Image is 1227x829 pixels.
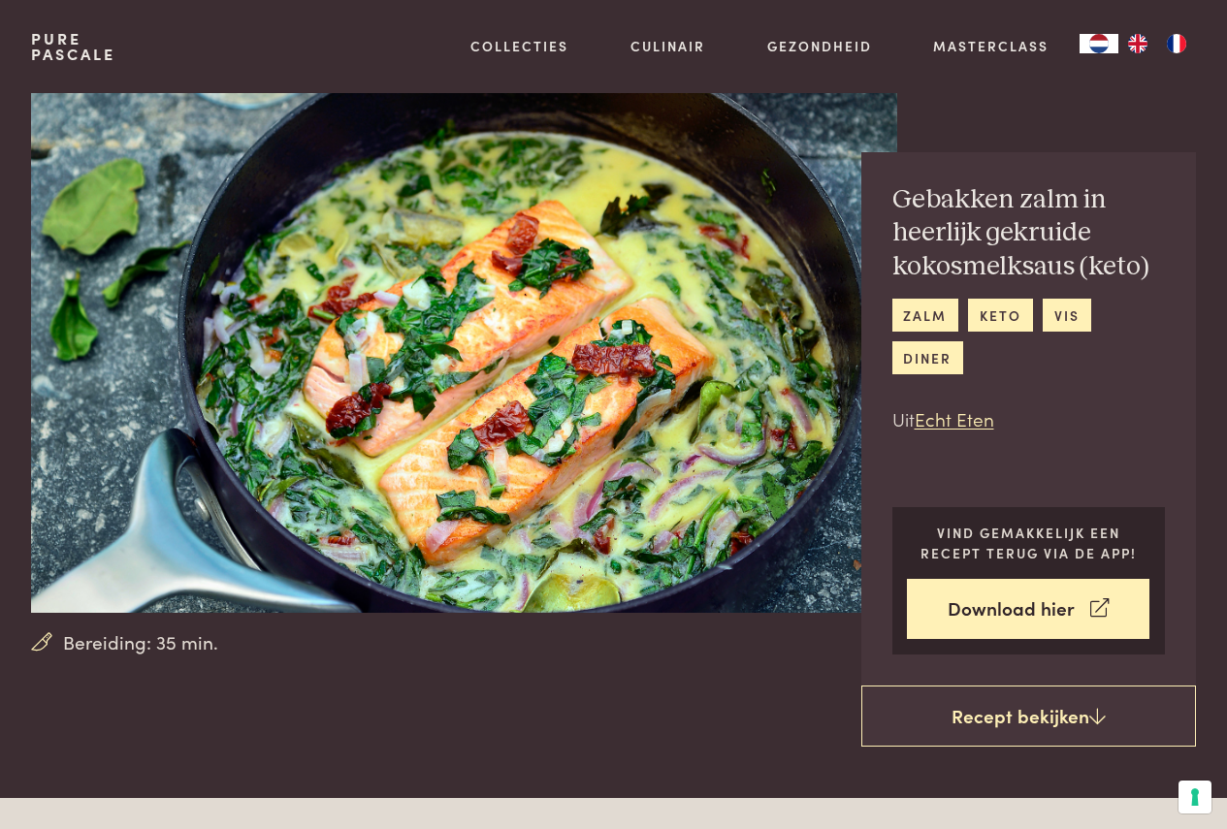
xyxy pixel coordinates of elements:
aside: Language selected: Nederlands [1080,34,1196,53]
a: EN [1118,34,1157,53]
img: Gebakken zalm in heerlijk gekruide kokosmelksaus (keto) [31,93,897,613]
a: Collecties [470,36,568,56]
a: Masterclass [933,36,1049,56]
span: Bereiding: 35 min. [63,628,218,656]
a: vis [1043,299,1090,331]
div: Language [1080,34,1118,53]
a: Echt Eten [915,405,994,431]
button: Uw voorkeuren voor toestemming voor trackingtechnologieën [1179,781,1211,813]
a: diner [892,341,963,373]
ul: Language list [1118,34,1196,53]
a: Culinair [630,36,705,56]
a: FR [1157,34,1196,53]
a: Recept bekijken [861,686,1197,748]
h2: Gebakken zalm in heerlijk gekruide kokosmelksaus (keto) [892,183,1166,284]
a: keto [968,299,1032,331]
p: Vind gemakkelijk een recept terug via de app! [907,523,1149,562]
a: PurePascale [31,31,115,62]
a: Download hier [907,579,1149,640]
p: Uit [892,405,1166,433]
a: NL [1080,34,1118,53]
a: zalm [892,299,958,331]
a: Gezondheid [767,36,872,56]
